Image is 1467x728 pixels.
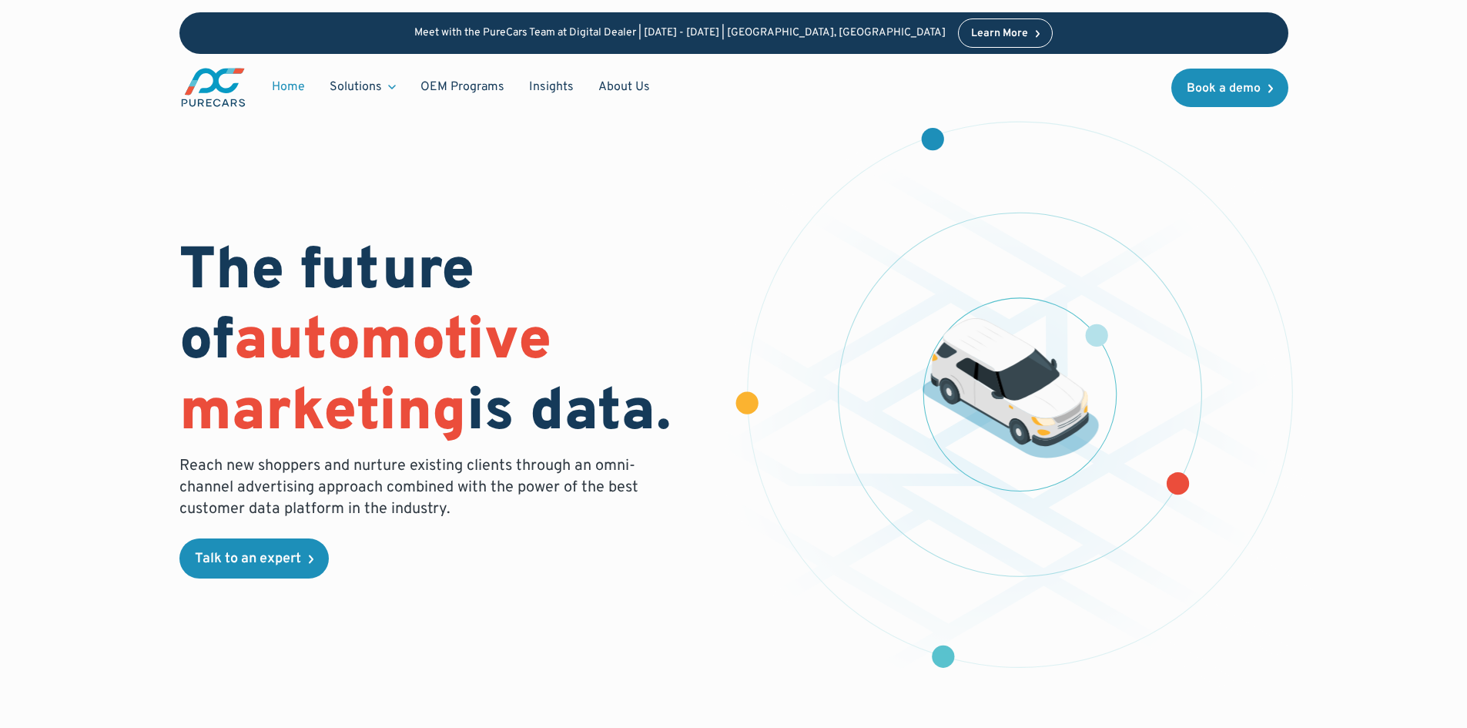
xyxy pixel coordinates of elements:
div: Solutions [317,72,408,102]
a: About Us [586,72,662,102]
div: Talk to an expert [195,552,301,566]
div: Book a demo [1187,82,1261,95]
img: purecars logo [179,66,247,109]
div: Solutions [330,79,382,96]
div: Learn More [971,29,1028,39]
a: Talk to an expert [179,538,329,579]
a: Book a demo [1171,69,1288,107]
a: Learn More [958,18,1053,48]
a: main [179,66,247,109]
a: Insights [517,72,586,102]
p: Meet with the PureCars Team at Digital Dealer | [DATE] - [DATE] | [GEOGRAPHIC_DATA], [GEOGRAPHIC_... [414,27,946,40]
p: Reach new shoppers and nurture existing clients through an omni-channel advertising approach comb... [179,455,648,520]
span: automotive marketing [179,306,551,450]
h1: The future of is data. [179,238,715,449]
a: Home [260,72,317,102]
a: OEM Programs [408,72,517,102]
img: illustration of a vehicle [922,318,1099,458]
